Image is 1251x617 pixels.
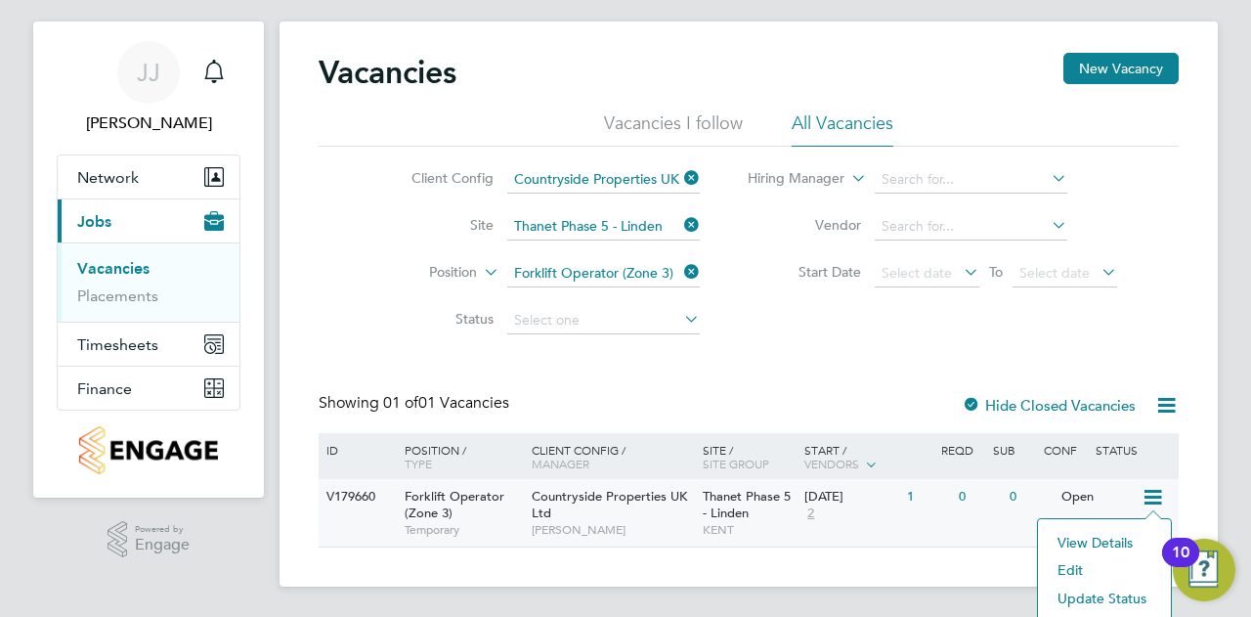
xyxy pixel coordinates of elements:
span: Select date [1019,264,1090,282]
span: Manager [532,456,589,471]
a: Powered byEngage [108,521,191,558]
span: Engage [135,537,190,553]
span: JJ [137,60,160,85]
a: Placements [77,286,158,305]
span: Type [405,456,432,471]
div: Conf [1039,433,1090,466]
span: 01 of [383,393,418,413]
span: Forklift Operator (Zone 3) [405,488,504,521]
li: Vacancies I follow [604,111,743,147]
label: Vendor [749,216,861,234]
h2: Vacancies [319,53,456,92]
span: Temporary [405,522,522,538]
input: Search for... [507,260,700,287]
input: Search for... [875,213,1067,241]
label: Status [381,310,494,328]
a: Go to home page [57,426,240,474]
div: 0 [1005,479,1056,515]
div: Sub [988,433,1039,466]
span: Timesheets [77,335,158,354]
div: 0 [954,479,1005,515]
div: ID [322,433,390,466]
span: To [983,259,1009,285]
li: All Vacancies [792,111,893,147]
span: Site Group [703,456,769,471]
button: Network [58,155,239,198]
div: Position / [390,433,527,480]
label: Hide Closed Vacancies [962,396,1136,415]
button: Jobs [58,199,239,242]
div: Start / [799,433,936,482]
label: Site [381,216,494,234]
label: Client Config [381,169,494,187]
a: Vacancies [77,259,150,278]
span: [PERSON_NAME] [532,522,693,538]
div: Jobs [58,242,239,322]
button: Open Resource Center, 10 new notifications [1173,539,1235,601]
div: Showing [319,393,513,414]
span: Network [77,168,139,187]
span: Powered by [135,521,190,538]
a: JJ[PERSON_NAME] [57,41,240,135]
div: Status [1091,433,1176,466]
span: 01 Vacancies [383,393,509,413]
button: New Vacancy [1063,53,1179,84]
div: V179660 [322,479,390,515]
div: Open [1057,479,1142,515]
div: Site / [698,433,800,480]
span: Vendors [804,456,859,471]
span: Joshua James [57,111,240,135]
button: Timesheets [58,323,239,366]
span: KENT [703,522,796,538]
li: Update Status [1048,585,1161,612]
li: Edit [1048,556,1161,584]
input: Search for... [507,213,700,241]
div: Reqd [936,433,987,466]
div: 1 [902,479,953,515]
input: Select one [507,307,700,334]
span: Finance [77,379,132,398]
div: Client Config / [527,433,698,480]
nav: Main navigation [33,22,264,498]
button: Finance [58,367,239,410]
img: countryside-properties-logo-retina.png [79,426,217,474]
span: Jobs [77,212,111,231]
span: Thanet Phase 5 - Linden [703,488,791,521]
div: [DATE] [804,489,897,506]
span: 2 [804,506,817,522]
span: Countryside Properties UK Ltd [532,488,687,521]
li: View Details [1048,529,1161,556]
div: 10 [1172,552,1189,578]
label: Hiring Manager [732,169,844,189]
span: Select date [882,264,952,282]
input: Search for... [507,166,700,194]
label: Start Date [749,263,861,281]
input: Search for... [875,166,1067,194]
label: Position [365,263,477,283]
